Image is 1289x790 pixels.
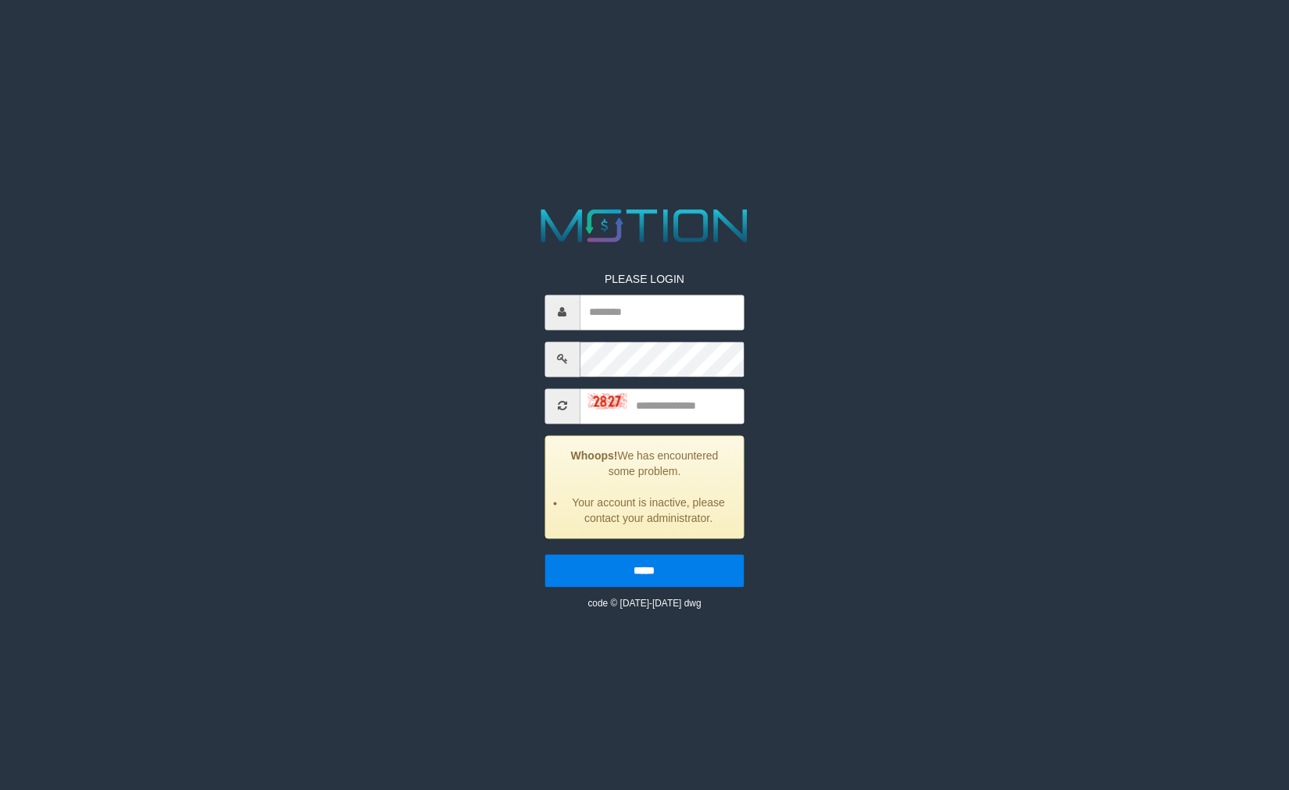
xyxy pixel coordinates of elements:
[545,435,744,538] div: We has encountered some problem.
[571,449,618,462] strong: Whoops!
[587,598,701,609] small: code © [DATE]-[DATE] dwg
[565,495,731,526] li: Your account is inactive, please contact your administrator.
[587,394,627,409] img: captcha
[545,271,744,287] p: PLEASE LOGIN
[532,203,758,248] img: MOTION_logo.png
